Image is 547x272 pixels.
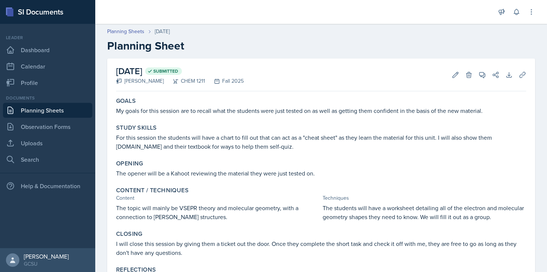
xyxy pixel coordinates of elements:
div: Documents [3,95,92,101]
div: CHEM 1211 [164,77,205,85]
a: Planning Sheets [3,103,92,118]
label: Goals [116,97,136,105]
div: [DATE] [155,28,170,35]
p: For this session the students will have a chart to fill out that can act as a "cheat sheet" as th... [116,133,526,151]
a: Dashboard [3,42,92,57]
div: Help & Documentation [3,178,92,193]
div: [PERSON_NAME] [116,77,164,85]
p: I will close this session by giving them a ticket out the door. Once they complete the short task... [116,239,526,257]
p: The opener will be a Kahoot reviewing the material they were just tested on. [116,169,526,178]
label: Content / Techniques [116,187,189,194]
a: Uploads [3,136,92,151]
span: Submitted [153,68,178,74]
label: Opening [116,160,143,167]
p: The topic will mainly be VSEPR theory and molecular geometry, with a connection to [PERSON_NAME] ... [116,203,320,221]
a: Profile [3,75,92,90]
h2: Planning Sheet [107,39,535,53]
a: Observation Forms [3,119,92,134]
a: Search [3,152,92,167]
div: GCSU [24,260,69,268]
a: Planning Sheets [107,28,144,35]
a: Calendar [3,59,92,74]
div: Leader [3,34,92,41]
label: Study Skills [116,124,157,132]
div: Fall 2025 [205,77,244,85]
label: Closing [116,230,143,238]
p: The students will have a worksheet detailing all of the electron and molecular geometry shapes th... [323,203,526,221]
div: [PERSON_NAME] [24,253,69,260]
p: My goals for this session are to recall what the students were just tested on as well as getting ... [116,106,526,115]
h2: [DATE] [116,64,244,78]
div: Techniques [323,194,526,202]
div: Content [116,194,320,202]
